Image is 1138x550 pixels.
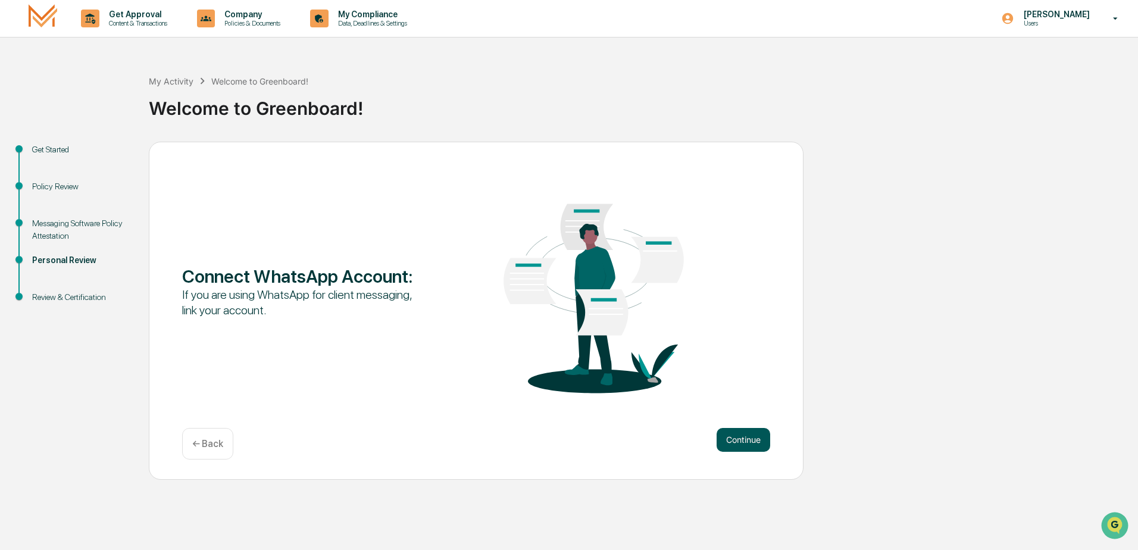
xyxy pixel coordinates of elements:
[24,173,75,185] span: Data Lookup
[98,150,148,162] span: Attestations
[118,202,144,211] span: Pylon
[182,265,417,287] div: Connect WhatsApp Account :
[1014,19,1096,27] p: Users
[32,180,130,193] div: Policy Review
[99,19,173,27] p: Content & Transactions
[329,19,413,27] p: Data, Deadlines & Settings
[12,25,217,44] p: How can we help?
[12,151,21,161] div: 🖐️
[182,287,417,318] div: If you are using WhatsApp for client messaging, link your account.
[40,103,151,112] div: We're available if you need us!
[99,10,173,19] p: Get Approval
[32,217,130,242] div: Messaging Software Policy Attestation
[1014,10,1096,19] p: [PERSON_NAME]
[12,91,33,112] img: 1746055101610-c473b297-6a78-478c-a979-82029cc54cd1
[202,95,217,109] button: Start new chat
[7,168,80,189] a: 🔎Data Lookup
[32,254,130,267] div: Personal Review
[24,150,77,162] span: Preclearance
[192,438,223,449] p: ← Back
[7,145,82,167] a: 🖐️Preclearance
[211,76,308,86] div: Welcome to Greenboard!
[476,168,711,413] img: Connect WhatsApp Account
[717,428,770,452] button: Continue
[86,151,96,161] div: 🗄️
[84,201,144,211] a: Powered byPylon
[215,10,286,19] p: Company
[82,145,152,167] a: 🗄️Attestations
[149,88,1132,119] div: Welcome to Greenboard!
[215,19,286,27] p: Policies & Documents
[32,143,130,156] div: Get Started
[149,76,193,86] div: My Activity
[40,91,195,103] div: Start new chat
[29,4,57,32] img: logo
[1100,511,1132,543] iframe: Open customer support
[329,10,413,19] p: My Compliance
[12,174,21,183] div: 🔎
[32,291,130,304] div: Review & Certification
